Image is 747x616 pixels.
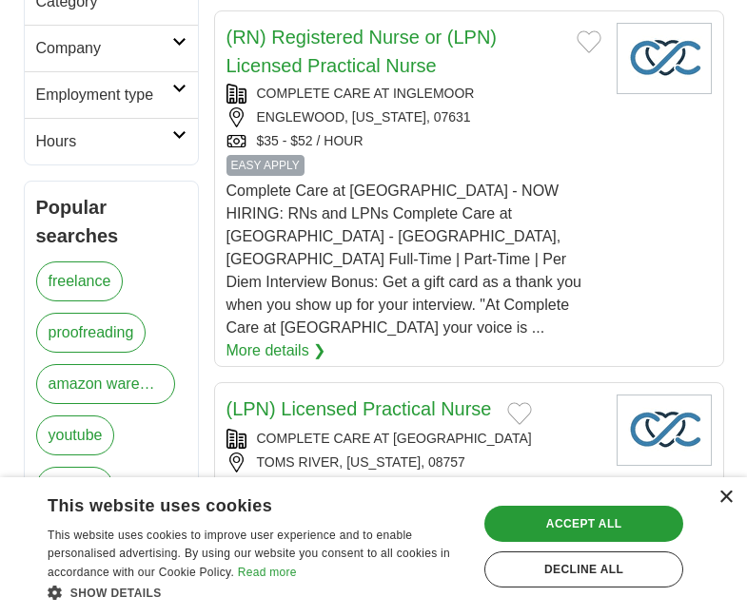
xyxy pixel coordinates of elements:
[484,551,683,587] div: Decline all
[36,415,115,455] a: youtube
[226,452,601,472] div: TOMS RIVER, [US_STATE], 08757
[226,131,601,151] div: $35 - $52 / HOUR
[226,429,601,449] div: COMPLETE CARE AT [GEOGRAPHIC_DATA]
[484,506,683,542] div: Accept all
[48,529,450,580] span: This website uses cookies to improve user experience and to enable personalised advertising. By u...
[226,339,326,362] a: More details ❯
[70,587,162,600] span: Show details
[718,491,733,505] div: Close
[226,155,305,176] span: EASY APPLY
[238,566,297,579] a: Read more, opens a new window
[36,84,172,106] h2: Employment type
[36,313,147,353] a: proofreading
[36,261,124,301] a: freelance
[25,118,198,164] a: Hours
[226,107,601,127] div: ENGLEWOOD, [US_STATE], 07631
[226,27,498,76] a: (RN) Registered Nurse or (LPN) Licensed Practical Nurse
[25,25,198,71] a: Company
[226,398,492,419] a: (LPN) Licensed Practical Nurse
[36,130,172,153] h2: Hours
[36,364,175,404] a: amazon warehouse
[25,71,198,118] a: Employment type
[507,402,532,425] button: Add to favorite jobs
[617,395,712,466] img: Company logo
[48,489,418,517] div: This website uses cookies
[36,37,172,60] h2: Company
[125,467,176,518] span: more ❯
[226,84,601,104] div: COMPLETE CARE AT INGLEMOOR
[226,183,582,336] span: Complete Care at [GEOGRAPHIC_DATA] - NOW HIRING: RNs and LPNs Complete Care at [GEOGRAPHIC_DATA] ...
[36,467,113,507] a: hospital
[617,23,712,94] img: Company logo
[48,583,465,602] div: Show details
[577,30,601,53] button: Add to favorite jobs
[36,193,187,250] h2: Popular searches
